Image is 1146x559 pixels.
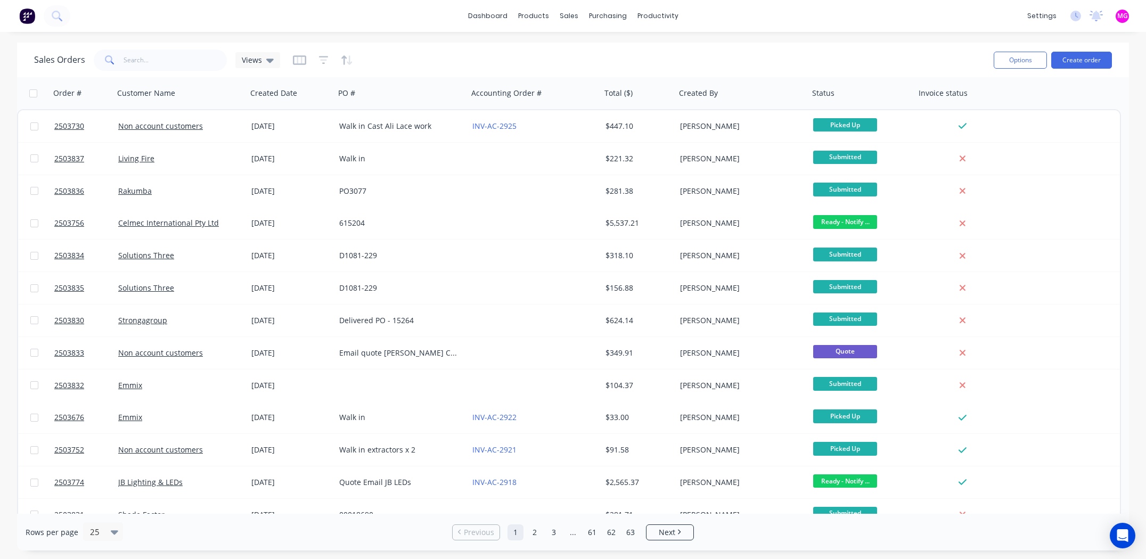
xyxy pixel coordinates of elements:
div: $447.10 [605,121,668,131]
div: [PERSON_NAME] [680,218,798,228]
span: 2503836 [54,186,84,196]
div: $221.32 [605,153,668,164]
div: Accounting Order # [471,88,542,98]
span: 2503676 [54,412,84,423]
div: [PERSON_NAME] [680,186,798,196]
div: Invoice status [919,88,968,98]
div: PO # [338,88,355,98]
a: Page 2 [527,524,543,540]
div: [PERSON_NAME] [680,412,798,423]
a: Page 61 [584,524,600,540]
a: 2503832 [54,369,118,401]
div: Delivered PO - 15264 [339,315,457,326]
a: Page 3 [546,524,562,540]
a: Jump forward [565,524,581,540]
a: INV-AC-2922 [472,412,517,422]
div: $349.91 [605,348,668,358]
span: Quote [813,345,877,358]
div: PO3077 [339,186,457,196]
div: [DATE] [251,250,331,261]
div: Customer Name [117,88,175,98]
a: Emmix [118,380,142,390]
a: 2503837 [54,143,118,175]
span: MG [1117,11,1128,21]
span: 2503756 [54,218,84,228]
span: Submitted [813,183,877,196]
div: [DATE] [251,477,331,488]
div: [DATE] [251,445,331,455]
div: [PERSON_NAME] [680,121,798,131]
div: [DATE] [251,186,331,196]
a: 2503830 [54,305,118,336]
div: Created Date [250,88,297,98]
span: 2503833 [54,348,84,358]
div: Email quote [PERSON_NAME] Constructions [339,348,457,358]
div: Created By [679,88,718,98]
span: 2503830 [54,315,84,326]
div: $318.10 [605,250,668,261]
h1: Sales Orders [34,55,85,65]
span: 2503837 [54,153,84,164]
div: 00018690 [339,509,457,520]
div: [DATE] [251,509,331,520]
div: [PERSON_NAME] [680,509,798,520]
a: Non account customers [118,445,203,455]
a: Non account customers [118,121,203,131]
a: Solutions Three [118,283,174,293]
div: $33.00 [605,412,668,423]
div: Status [812,88,834,98]
span: 2503831 [54,509,84,520]
div: Quote Email JB LEDs [339,477,457,488]
a: 2503756 [54,207,118,239]
div: settings [1022,8,1062,24]
a: Living Fire [118,153,154,163]
span: Submitted [813,507,877,520]
span: Views [242,54,262,65]
div: $281.71 [605,509,668,520]
div: [PERSON_NAME] [680,283,798,293]
a: 2503831 [54,499,118,531]
span: Previous [464,527,494,538]
div: 615204 [339,218,457,228]
div: [DATE] [251,218,331,228]
div: purchasing [584,8,632,24]
a: Emmix [118,412,142,422]
span: Picked Up [813,442,877,455]
a: Celmec International Pty Ltd [118,218,219,228]
div: [PERSON_NAME] [680,348,798,358]
a: 2503774 [54,466,118,498]
div: [DATE] [251,121,331,131]
a: INV-AC-2918 [472,477,517,487]
div: [PERSON_NAME] [680,250,798,261]
span: 2503834 [54,250,84,261]
div: [PERSON_NAME] [680,153,798,164]
span: 2503835 [54,283,84,293]
div: [DATE] [251,380,331,391]
div: [PERSON_NAME] [680,445,798,455]
span: Picked Up [813,118,877,131]
div: $5,537.21 [605,218,668,228]
a: 2503835 [54,272,118,304]
span: Ready - Notify ... [813,215,877,228]
a: Page 62 [603,524,619,540]
a: Non account customers [118,348,203,358]
a: 2503834 [54,240,118,272]
a: Shade Factor [118,509,165,520]
span: Submitted [813,377,877,390]
a: 2503833 [54,337,118,369]
div: sales [554,8,584,24]
div: productivity [632,8,684,24]
div: Total ($) [604,88,633,98]
a: INV-AC-2921 [472,445,517,455]
div: [PERSON_NAME] [680,315,798,326]
div: [DATE] [251,315,331,326]
span: Ready - Notify ... [813,474,877,488]
span: 2503752 [54,445,84,455]
div: Walk in Cast Ali Lace work [339,121,457,131]
button: Options [994,52,1047,69]
a: Previous page [453,527,500,538]
span: Submitted [813,313,877,326]
div: D1081-229 [339,250,457,261]
a: JB Lighting & LEDs [118,477,183,487]
input: Search... [124,50,227,71]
